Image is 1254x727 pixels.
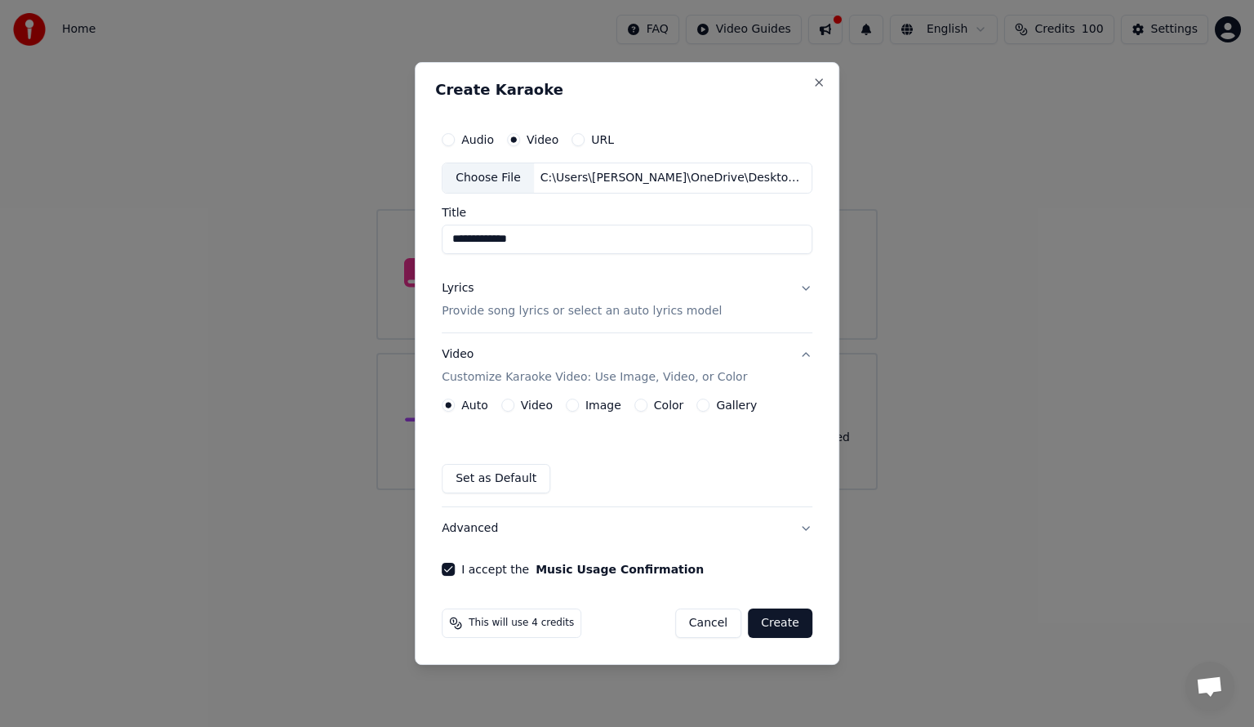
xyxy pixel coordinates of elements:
label: Audio [461,134,494,145]
button: Create [748,609,812,638]
label: Title [442,207,812,218]
button: VideoCustomize Karaoke Video: Use Image, Video, or Color [442,333,812,399]
label: Image [585,399,621,411]
div: Lyrics [442,280,474,297]
div: C:\Users\[PERSON_NAME]\OneDrive\Desktop\[PERSON_NAME] mưa.mp4 [534,170,812,186]
label: URL [591,134,614,145]
h2: Create Karaoke [435,83,819,97]
div: VideoCustomize Karaoke Video: Use Image, Video, or Color [442,399,812,506]
p: Customize Karaoke Video: Use Image, Video, or Color [442,369,747,386]
button: Cancel [675,609,741,638]
label: I accept the [461,564,704,575]
button: I accept the [536,564,704,575]
label: Gallery [716,399,757,411]
p: Provide song lyrics or select an auto lyrics model [442,303,722,319]
label: Video [527,134,558,145]
label: Auto [461,399,488,411]
label: Video [521,399,553,411]
span: This will use 4 credits [469,617,574,630]
button: Set as Default [442,464,550,493]
div: Video [442,346,747,386]
label: Color [654,399,684,411]
div: Choose File [442,163,534,193]
button: LyricsProvide song lyrics or select an auto lyrics model [442,267,812,332]
button: Advanced [442,507,812,550]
